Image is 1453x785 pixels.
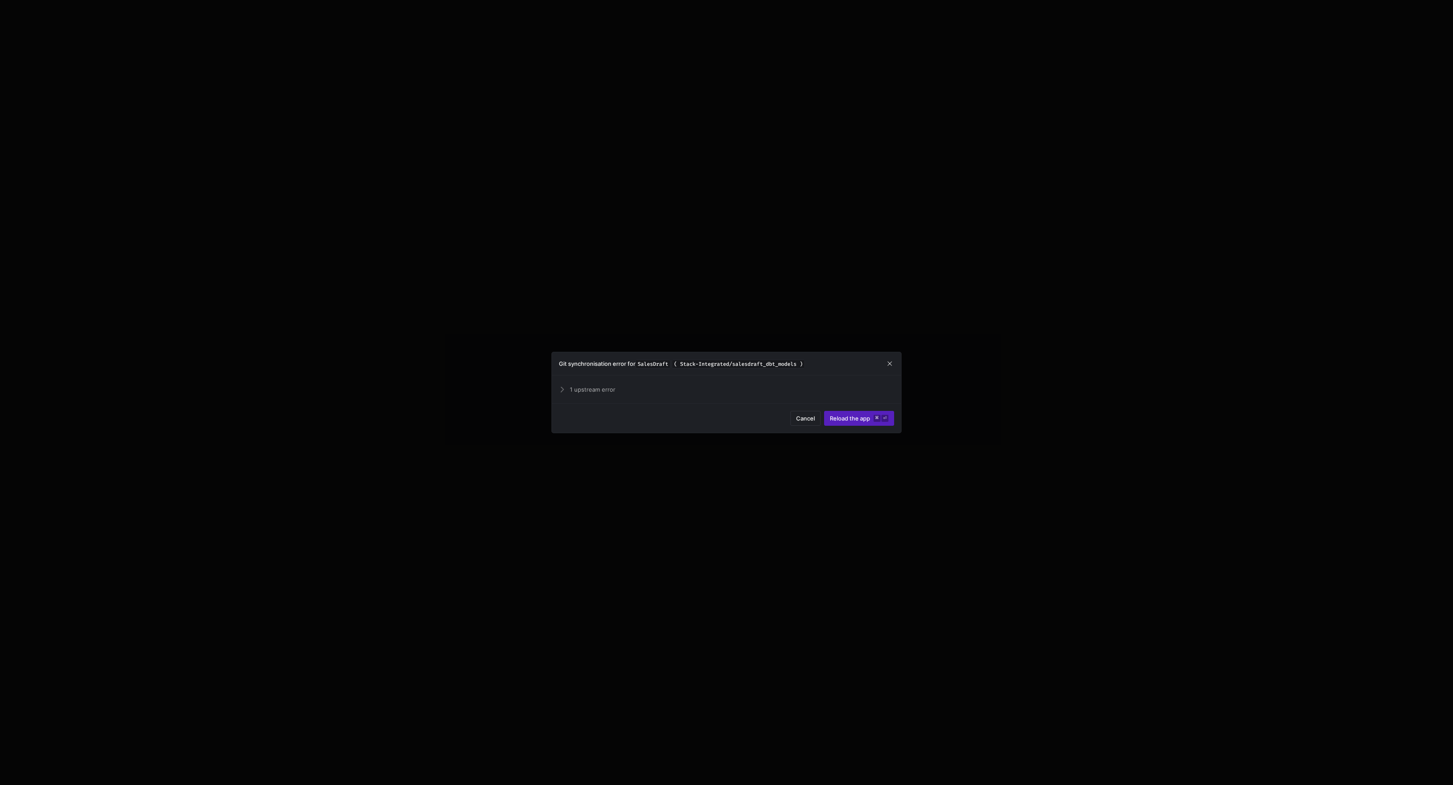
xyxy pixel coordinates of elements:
button: Reload the app⌘⏎ [824,411,894,426]
span: Cancel [796,415,815,422]
button: Cancel [790,411,821,426]
span: ( Stack-Integrated/salesdraft_dbt_models ) [672,360,805,368]
kbd: ⏎ [881,415,888,422]
mat-expansion-panel-header: 1 upstream error [559,382,894,396]
span: Reload the app [830,415,870,422]
span: SalesDraft [635,360,670,368]
kbd: ⌘ [874,415,881,422]
span: 1 upstream error [570,386,894,393]
h3: Git synchronisation error for [559,360,805,367]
